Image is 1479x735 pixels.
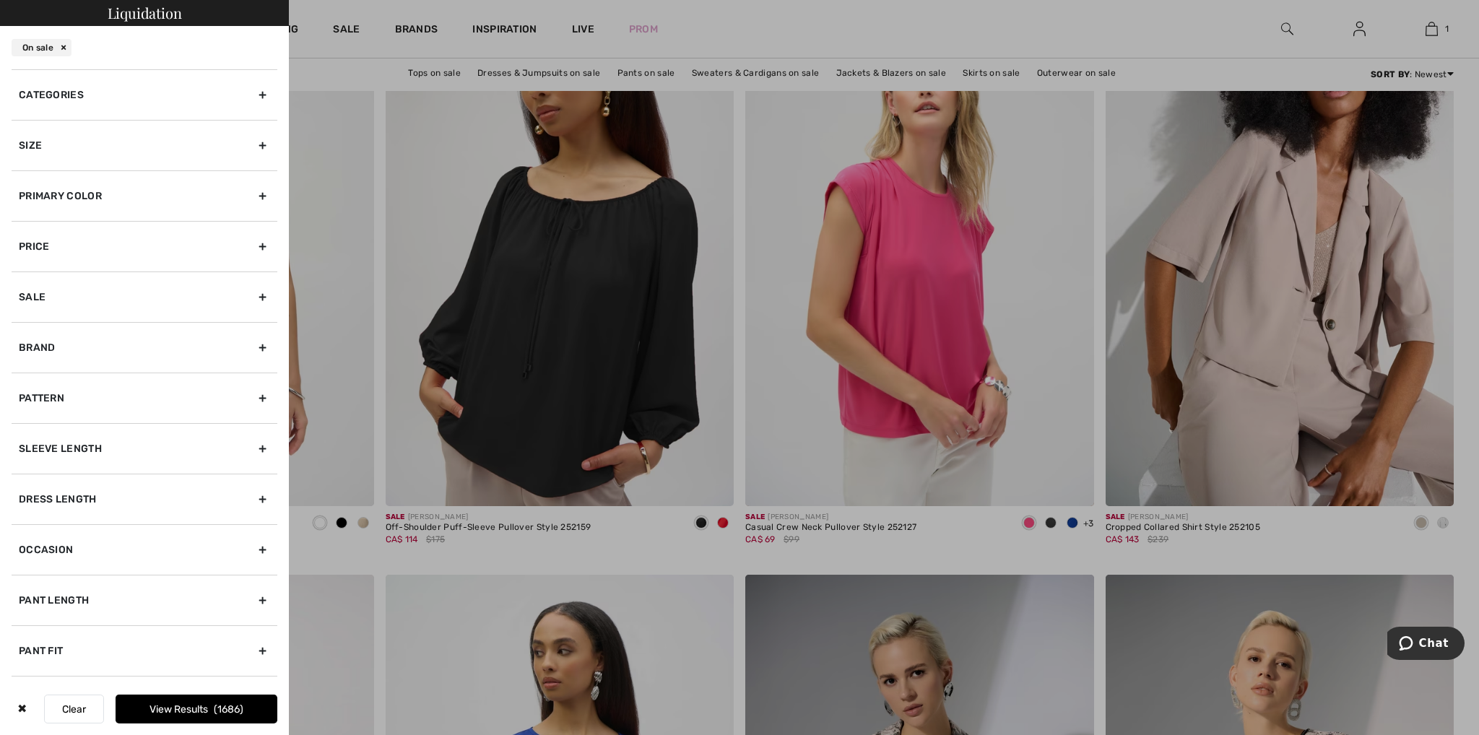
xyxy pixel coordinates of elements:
[12,120,277,170] div: Size
[12,423,277,474] div: Sleeve length
[12,676,277,726] div: Skirt Length
[12,221,277,271] div: Price
[12,373,277,423] div: Pattern
[1387,627,1465,663] iframe: Opens a widget where you can chat to one of our agents
[12,39,71,56] div: On sale
[12,271,277,322] div: Sale
[12,322,277,373] div: Brand
[44,695,104,723] button: Clear
[12,69,277,120] div: Categories
[12,575,277,625] div: Pant Length
[12,170,277,221] div: Primary Color
[12,695,32,723] div: ✖
[12,625,277,676] div: Pant Fit
[116,695,277,723] button: View Results1686
[214,703,243,716] span: 1686
[12,524,277,575] div: Occasion
[12,474,277,524] div: Dress Length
